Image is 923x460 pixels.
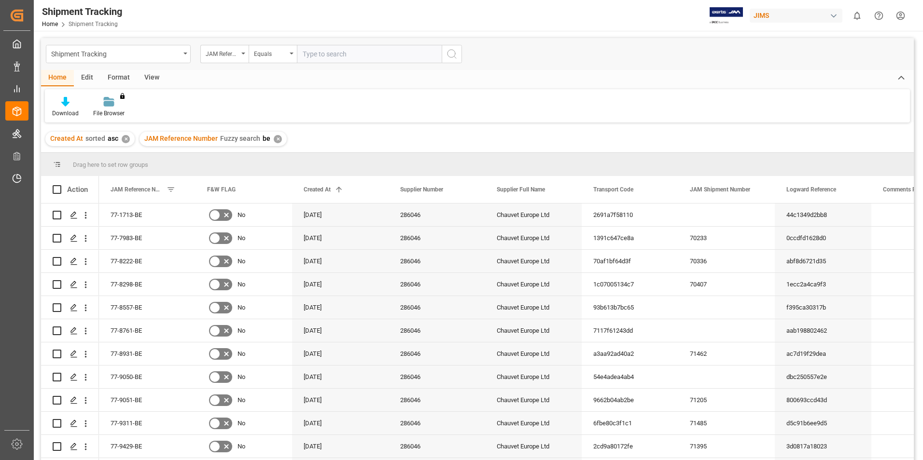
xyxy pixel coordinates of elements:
div: 286046 [389,319,485,342]
button: Help Center [868,5,890,27]
div: Press SPACE to select this row. [41,342,99,365]
div: 77-9050-BE [99,365,196,388]
div: JIMS [750,9,842,23]
div: 77-8298-BE [99,273,196,296]
span: No [238,412,245,434]
input: Type to search [297,45,442,63]
div: Press SPACE to select this row. [41,227,99,250]
div: 286046 [389,227,485,249]
span: sorted [85,135,105,142]
div: 77-9429-BE [99,435,196,458]
div: 1ecc2a4ca9f3 [775,273,871,296]
div: 54e4adea4ab4 [582,365,678,388]
span: No [238,227,245,249]
div: Shipment Tracking [51,47,180,59]
span: JAM Reference Number [144,135,218,142]
button: show 0 new notifications [846,5,868,27]
div: Equals [254,47,287,58]
div: 286046 [389,273,485,296]
button: JIMS [750,6,846,25]
div: 77-8761-BE [99,319,196,342]
div: Press SPACE to select this row. [41,203,99,227]
img: Exertis%20JAM%20-%20Email%20Logo.jpg_1722504956.jpg [710,7,743,24]
div: Download [52,109,79,118]
div: 77-8557-BE [99,296,196,319]
div: 286046 [389,365,485,388]
span: F&W FLAG [207,186,236,193]
span: No [238,435,245,458]
div: 3d0817a18023 [775,435,871,458]
div: JAM Reference Number [206,47,238,58]
div: View [137,70,167,86]
div: [DATE] [292,203,389,226]
div: Press SPACE to select this row. [41,412,99,435]
div: 1c07005134c7 [582,273,678,296]
div: 800693ccd43d [775,389,871,411]
div: [DATE] [292,273,389,296]
span: No [238,250,245,272]
div: 2cd9a80172fe [582,435,678,458]
div: 9662b04ab2be [582,389,678,411]
div: Chauvet Europe Ltd [485,319,582,342]
div: 70af1bf64d3f [582,250,678,272]
span: asc [108,135,118,142]
div: 286046 [389,203,485,226]
div: 0ccdfd1628d0 [775,227,871,249]
span: Created At [304,186,331,193]
div: Press SPACE to select this row. [41,250,99,273]
div: Press SPACE to select this row. [41,389,99,412]
div: 77-8222-BE [99,250,196,272]
div: 44c1349d2bb8 [775,203,871,226]
span: Drag here to set row groups [73,161,148,168]
div: 286046 [389,412,485,434]
div: Chauvet Europe Ltd [485,296,582,319]
div: ac7d19f29dea [775,342,871,365]
span: be [263,135,270,142]
div: Chauvet Europe Ltd [485,250,582,272]
div: Chauvet Europe Ltd [485,389,582,411]
div: [DATE] [292,365,389,388]
div: 77-9051-BE [99,389,196,411]
div: d5c91b6ee9d5 [775,412,871,434]
div: [DATE] [292,342,389,365]
div: [DATE] [292,227,389,249]
div: 77-8931-BE [99,342,196,365]
div: Press SPACE to select this row. [41,435,99,458]
button: open menu [249,45,297,63]
div: 286046 [389,296,485,319]
span: No [238,320,245,342]
div: Press SPACE to select this row. [41,273,99,296]
div: aab198802462 [775,319,871,342]
div: 71205 [678,389,775,411]
div: 6fbe80c3f1c1 [582,412,678,434]
div: [DATE] [292,319,389,342]
span: No [238,366,245,388]
div: Action [67,185,88,194]
div: 93b613b7bc65 [582,296,678,319]
div: Chauvet Europe Ltd [485,435,582,458]
div: 71395 [678,435,775,458]
div: Press SPACE to select this row. [41,296,99,319]
div: 71462 [678,342,775,365]
button: open menu [200,45,249,63]
div: Press SPACE to select this row. [41,319,99,342]
span: JAM Reference Number [111,186,163,193]
span: Fuzzy search [220,135,260,142]
div: [DATE] [292,412,389,434]
div: 7117f61243dd [582,319,678,342]
div: Chauvet Europe Ltd [485,273,582,296]
div: Format [100,70,137,86]
div: Chauvet Europe Ltd [485,203,582,226]
div: [DATE] [292,250,389,272]
div: Chauvet Europe Ltd [485,227,582,249]
span: Transport Code [593,186,633,193]
a: Home [42,21,58,27]
div: 70407 [678,273,775,296]
div: 77-7983-BE [99,227,196,249]
div: 70233 [678,227,775,249]
div: Press SPACE to select this row. [41,365,99,389]
div: Edit [74,70,100,86]
span: No [238,297,245,319]
span: Created At [50,135,83,142]
div: abf8d6721d35 [775,250,871,272]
